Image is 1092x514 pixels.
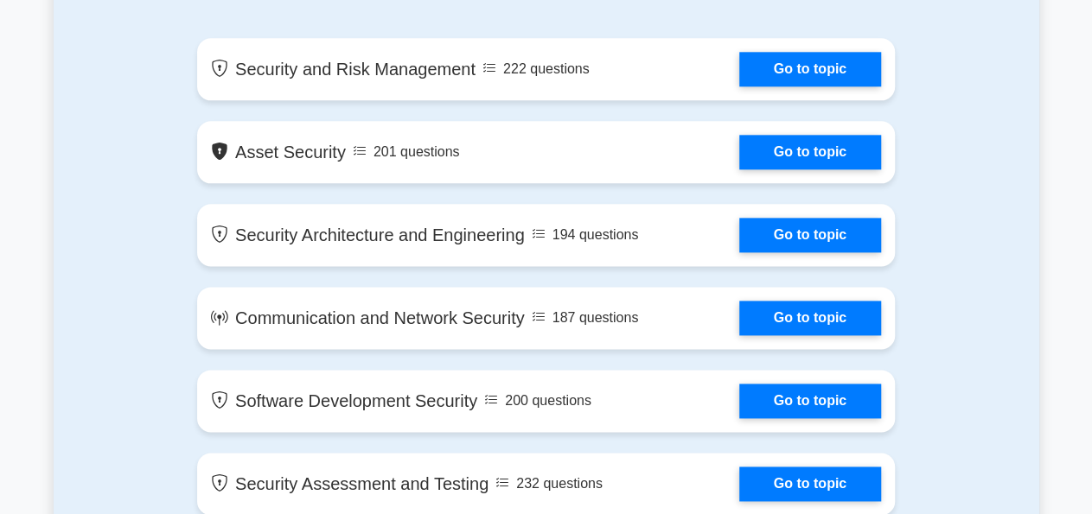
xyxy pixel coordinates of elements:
a: Go to topic [739,384,881,418]
a: Go to topic [739,301,881,335]
a: Go to topic [739,135,881,169]
a: Go to topic [739,466,881,501]
a: Go to topic [739,218,881,252]
a: Go to topic [739,52,881,86]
